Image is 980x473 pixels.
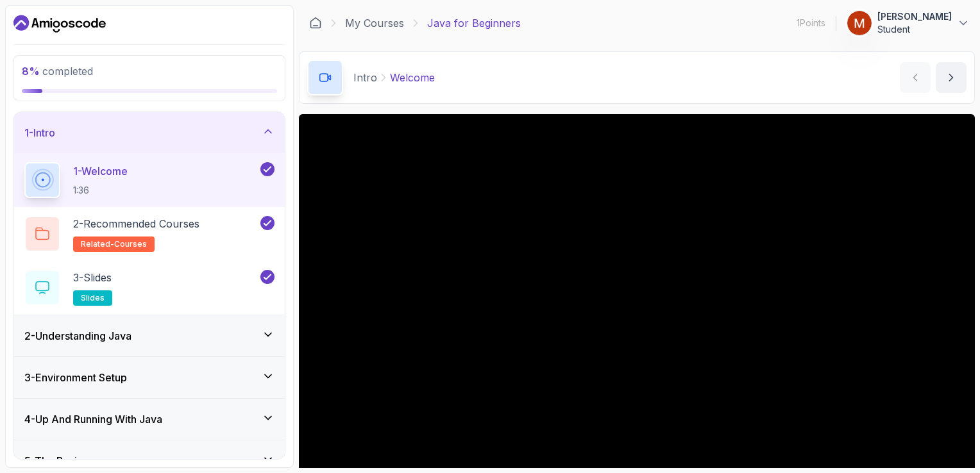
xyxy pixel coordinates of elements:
button: 4-Up And Running With Java [14,399,285,440]
p: 1:36 [73,184,128,197]
a: Dashboard [13,13,106,34]
h3: 2 - Understanding Java [24,328,131,344]
p: [PERSON_NAME] [877,10,952,23]
button: 2-Recommended Coursesrelated-courses [24,216,275,252]
p: 2 - Recommended Courses [73,216,199,231]
h3: 3 - Environment Setup [24,370,127,385]
a: Dashboard [309,17,322,29]
button: previous content [900,62,931,93]
p: 1 - Welcome [73,163,128,179]
h3: 4 - Up And Running With Java [24,411,162,427]
button: next content [936,62,967,93]
a: My Courses [345,15,404,31]
p: 3 - Slides [73,270,112,285]
span: slides [81,293,105,303]
span: completed [22,65,93,78]
p: Java for Beginners [427,15,521,31]
p: Welcome [390,70,435,85]
button: 2-Understanding Java [14,315,285,356]
h3: 5 - The Basics [24,453,88,469]
button: user profile image[PERSON_NAME]Student [847,10,970,36]
button: 3-Slidesslides [24,270,275,306]
h3: 1 - Intro [24,125,55,140]
button: 3-Environment Setup [14,357,285,398]
img: user profile image [847,11,872,35]
p: 1 Points [797,17,825,29]
p: Intro [353,70,377,85]
span: related-courses [81,239,147,249]
span: 8 % [22,65,40,78]
button: 1-Intro [14,112,285,153]
p: Student [877,23,952,36]
button: 1-Welcome1:36 [24,162,275,198]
